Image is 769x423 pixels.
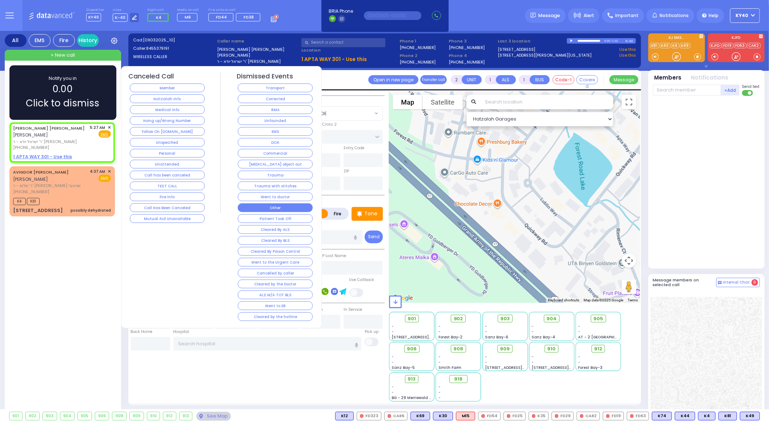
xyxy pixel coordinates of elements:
[349,277,375,283] label: Use Callback
[722,43,733,48] a: FD19
[456,412,475,420] div: M15
[13,139,88,145] span: ר' ישראל יודא - ר' [PERSON_NAME]
[133,37,215,43] label: Cad:
[90,125,105,130] span: 5:27 AM
[498,52,592,58] a: [STREET_ADDRESS][PERSON_NAME][US_STATE]
[420,75,447,84] button: Transfer call
[238,301,313,310] button: Went to ER
[392,354,394,359] span: -
[548,345,556,353] span: 910
[485,354,487,359] span: -
[244,14,254,20] span: FD38
[612,37,618,45] div: 1:32
[130,94,205,103] button: Hatzalah Info
[238,138,313,147] button: DOA
[604,37,610,45] div: 0:00
[578,365,603,370] span: Forest Bay-3
[301,107,373,120] span: MONROE
[360,414,364,418] img: red-radio-icon.svg
[400,53,446,59] span: Phone 2
[238,127,313,136] button: EMS
[133,45,215,52] label: Caller:
[86,8,104,12] label: Dispatcher
[438,359,441,365] span: -
[730,8,760,23] button: KY40
[721,85,740,95] button: +Add
[101,132,109,137] u: EMS
[498,46,536,53] a: [STREET_ADDRESS]
[329,8,353,15] span: BRIA Phone
[238,160,313,168] button: [MEDICAL_DATA] object out
[237,73,293,80] h4: Dismissed Events
[698,412,716,420] div: K4
[146,45,169,51] span: 8455379191
[238,280,313,288] button: Cleared by the Doctor
[13,125,85,131] a: [PERSON_NAME] [PERSON_NAME]
[552,412,574,420] div: FD29
[364,210,377,217] p: Tone
[26,412,40,420] div: 902
[400,38,446,44] span: Phone 1
[147,412,160,420] div: 910
[112,412,126,420] div: 908
[335,412,354,420] div: K12
[344,307,362,313] label: In Service
[322,122,337,127] label: Cross 2
[594,345,602,353] span: 912
[108,125,111,131] span: ✕
[438,384,478,390] div: -
[485,365,554,370] span: [STREET_ADDRESS][PERSON_NAME]
[532,329,534,334] span: -
[238,182,313,190] button: Trauma with stitches
[5,34,27,47] div: All
[577,412,600,420] div: CAR2
[718,412,737,420] div: BLS
[238,192,313,201] button: Went to doctor
[53,82,73,96] span: 0.00
[530,13,536,18] img: message.svg
[29,11,77,20] img: Logo
[388,414,391,418] img: red-radio-icon.svg
[619,46,636,53] a: Use this
[238,116,313,125] button: Unfounded
[344,168,349,174] label: ZIP
[49,75,77,82] span: Notify you in
[9,412,22,420] div: 901
[391,293,415,303] a: Open this area in Google Maps (opens a new window)
[530,75,550,84] button: BUS
[454,315,463,322] span: 902
[691,74,729,82] button: Notifications
[301,47,397,53] label: Location
[716,278,760,287] button: Internal Chat 0
[400,45,436,50] label: [PHONE_NUMBER]
[129,73,174,80] h4: Canceled Call
[238,290,313,299] button: ALS M/A TOT BLS
[408,315,416,322] span: 901
[675,412,695,420] div: K44
[27,198,40,205] span: K81
[357,412,381,420] div: FD323
[555,414,558,418] img: red-radio-icon.svg
[113,13,128,22] span: K-40
[529,412,549,420] div: K35
[578,329,581,334] span: -
[449,38,496,44] span: Phone 3
[108,168,111,175] span: ✕
[723,280,750,285] span: Internal Chat
[456,412,475,420] div: ALS
[734,43,746,48] a: FD63
[740,412,760,420] div: K49
[449,45,485,50] label: [PHONE_NUMBER]
[99,175,111,182] span: EMS
[747,43,761,48] a: CAR2
[610,37,612,45] div: /
[238,203,313,212] button: Other
[736,12,749,19] span: KY40
[392,365,415,370] span: Sanz Bay-5
[626,38,636,44] div: K-40
[438,390,478,395] div: -
[449,53,496,59] span: Phone 4
[410,412,430,420] div: K69
[13,198,26,205] span: K4
[422,95,463,109] button: Show satellite imagery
